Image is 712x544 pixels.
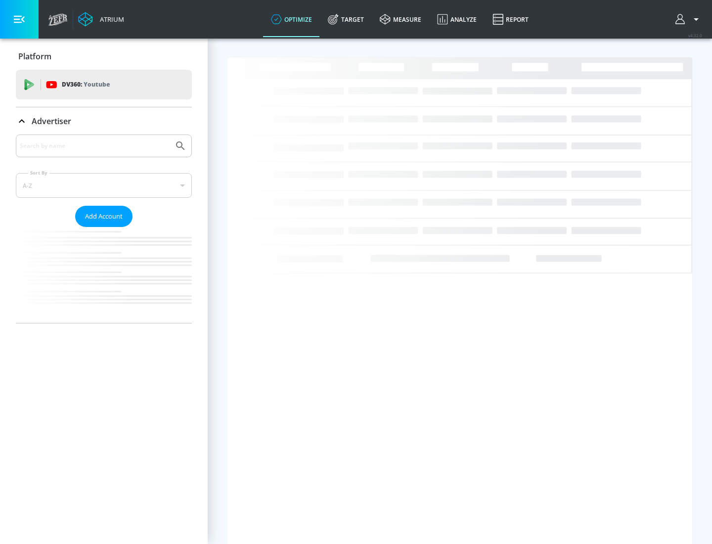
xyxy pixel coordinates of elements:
[16,227,192,323] nav: list of Advertiser
[429,1,485,37] a: Analyze
[18,51,51,62] p: Platform
[32,116,71,127] p: Advertiser
[485,1,536,37] a: Report
[16,135,192,323] div: Advertiser
[16,70,192,99] div: DV360: Youtube
[320,1,372,37] a: Target
[84,79,110,90] p: Youtube
[16,107,192,135] div: Advertiser
[78,12,124,27] a: Atrium
[96,15,124,24] div: Atrium
[16,43,192,70] div: Platform
[372,1,429,37] a: measure
[28,170,49,176] label: Sort By
[85,211,123,222] span: Add Account
[688,33,702,38] span: v 4.32.0
[75,206,133,227] button: Add Account
[263,1,320,37] a: optimize
[62,79,110,90] p: DV360:
[20,139,170,152] input: Search by name
[16,173,192,198] div: A-Z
